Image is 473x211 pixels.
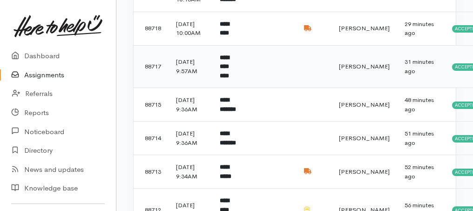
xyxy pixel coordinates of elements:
span: [PERSON_NAME] [339,101,390,109]
time: 51 minutes ago [405,129,434,147]
span: [PERSON_NAME] [339,168,390,176]
td: 88714 [134,122,169,155]
time: 31 minutes ago [405,58,434,75]
td: 88713 [134,155,169,189]
td: 88718 [134,12,169,45]
span: [PERSON_NAME] [339,134,390,142]
td: 88717 [134,45,169,88]
td: [DATE] 9:36AM [169,122,212,155]
td: [DATE] 9:57AM [169,45,212,88]
td: [DATE] 9:34AM [169,155,212,189]
td: [DATE] 9:36AM [169,88,212,122]
td: [DATE] 10:00AM [169,12,212,45]
span: [PERSON_NAME] [339,62,390,70]
time: 29 minutes ago [405,20,434,37]
time: 52 minutes ago [405,163,434,180]
time: 48 minutes ago [405,96,434,113]
span: [PERSON_NAME] [339,24,390,32]
td: 88715 [134,88,169,122]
